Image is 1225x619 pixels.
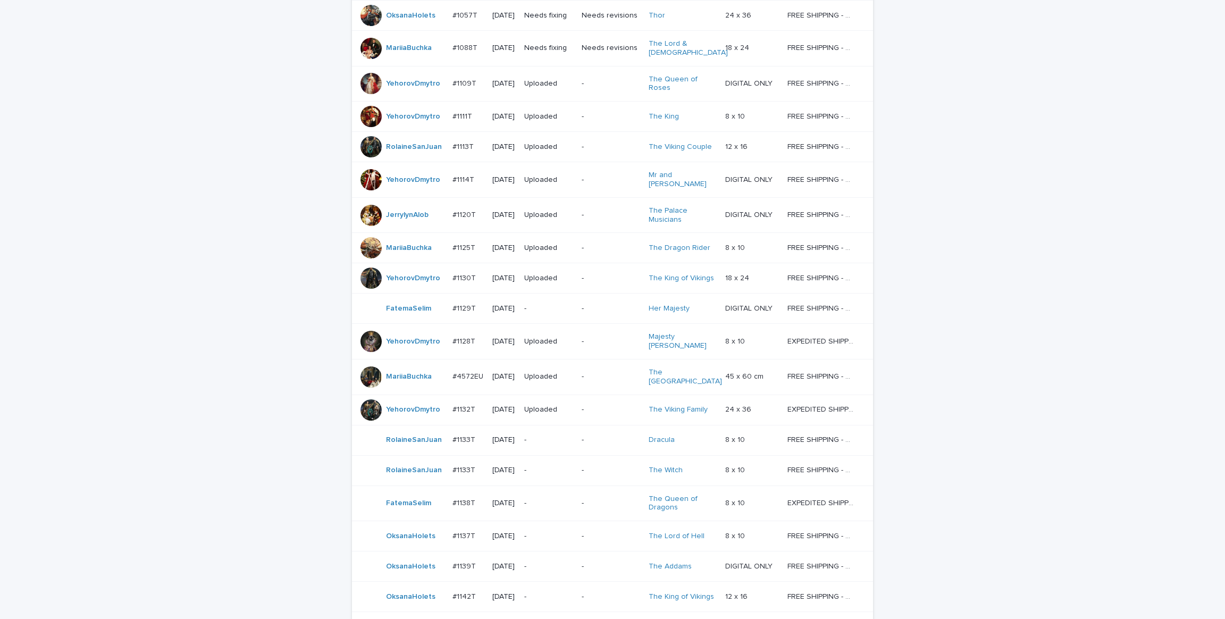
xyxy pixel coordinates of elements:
[386,405,440,414] a: YehorovDmytro
[386,499,431,508] a: FatemaSelim
[725,433,747,445] p: 8 x 10
[725,41,751,53] p: 18 x 24
[582,405,640,414] p: -
[386,592,435,601] a: OksanaHolets
[582,112,640,121] p: -
[352,486,873,521] tr: FatemaSelim #1138T#1138T [DATE]--The Queen of Dragons 8 x 108 x 10 EXPEDITED SHIPPING - preview i...
[649,532,704,541] a: The Lord of Hell
[524,372,573,381] p: Uploaded
[582,337,640,346] p: -
[725,530,747,541] p: 8 x 10
[725,173,775,185] p: DIGITAL ONLY
[452,497,477,508] p: #1138T
[386,244,432,253] a: MariiaBuchka
[787,560,856,571] p: FREE SHIPPING - preview in 1-2 business days, after your approval delivery will take 5-10 b.d.
[649,495,715,513] a: The Queen of Dragons
[524,274,573,283] p: Uploaded
[492,337,515,346] p: [DATE]
[452,370,485,381] p: #4572EU
[649,274,714,283] a: The King of Vikings
[524,532,573,541] p: -
[524,211,573,220] p: Uploaded
[452,241,477,253] p: #1125T
[649,332,715,350] a: Majesty [PERSON_NAME]
[725,560,775,571] p: DIGITAL ONLY
[582,11,640,20] p: Needs revisions
[582,466,640,475] p: -
[649,244,710,253] a: The Dragon Rider
[492,304,515,313] p: [DATE]
[452,560,478,571] p: #1139T
[452,302,478,313] p: #1129T
[524,436,573,445] p: -
[649,112,679,121] a: The King
[386,466,442,475] a: RolaineSanJuan
[452,77,479,88] p: #1109T
[787,41,856,53] p: FREE SHIPPING - preview in 1-2 business days, after your approval delivery will take 5-10 b.d.
[452,464,477,475] p: #1133T
[352,30,873,66] tr: MariiaBuchka #1088T#1088T [DATE]Needs fixingNeeds revisionsThe Lord & [DEMOGRAPHIC_DATA] 18 x 241...
[582,304,640,313] p: -
[649,39,728,57] a: The Lord & [DEMOGRAPHIC_DATA]
[582,372,640,381] p: -
[352,233,873,263] tr: MariiaBuchka #1125T#1125T [DATE]Uploaded-The Dragon Rider 8 x 108 x 10 FREE SHIPPING - preview in...
[352,551,873,582] tr: OksanaHolets #1139T#1139T [DATE]--The Addams DIGITAL ONLYDIGITAL ONLY FREE SHIPPING - preview in ...
[452,140,476,152] p: #1113T
[492,11,515,20] p: [DATE]
[352,197,873,233] tr: JerrylynAlob #1120T#1120T [DATE]Uploaded-The Palace Musicians DIGITAL ONLYDIGITAL ONLY FREE SHIPP...
[452,590,478,601] p: #1142T
[582,211,640,220] p: -
[524,79,573,88] p: Uploaded
[524,337,573,346] p: Uploaded
[787,335,856,346] p: EXPEDITED SHIPPING - preview in 1 business day; delivery up to 5 business days after your approval.
[725,241,747,253] p: 8 x 10
[352,582,873,612] tr: OksanaHolets #1142T#1142T [DATE]--The King of Vikings 12 x 1612 x 16 FREE SHIPPING - preview in 1...
[787,590,856,601] p: FREE SHIPPING - preview in 1-2 business days, after your approval delivery will take 5-10 b.d.
[787,110,856,121] p: FREE SHIPPING - preview in 1-2 business days, after your approval delivery will take 5-10 b.d.
[524,112,573,121] p: Uploaded
[787,530,856,541] p: FREE SHIPPING - preview in 1-2 business days, after your approval delivery will take 5-10 b.d.
[452,173,476,185] p: #1114T
[524,562,573,571] p: -
[524,244,573,253] p: Uploaded
[787,9,856,20] p: FREE SHIPPING - preview in 1-2 business days, after your approval delivery will take 5-10 b.d.
[492,405,515,414] p: [DATE]
[492,143,515,152] p: [DATE]
[725,497,747,508] p: 8 x 10
[582,274,640,283] p: -
[787,370,856,381] p: FREE SHIPPING - preview in 1-2 business days, after your approval delivery will take 5-10 busines...
[725,590,750,601] p: 12 x 16
[649,562,692,571] a: The Addams
[582,532,640,541] p: -
[725,272,751,283] p: 18 x 24
[582,175,640,185] p: -
[649,171,715,189] a: Mr and [PERSON_NAME]
[524,11,573,20] p: Needs fixing
[386,304,431,313] a: FatemaSelim
[386,337,440,346] a: YehorovDmytro
[787,497,856,508] p: EXPEDITED SHIPPING - preview in 1 business day; delivery up to 5 business days after your approval.
[452,433,477,445] p: #1133T
[386,562,435,571] a: OksanaHolets
[352,132,873,162] tr: RolaineSanJuan #1113T#1113T [DATE]Uploaded-The Viking Couple 12 x 1612 x 16 FREE SHIPPING - previ...
[492,211,515,220] p: [DATE]
[492,562,515,571] p: [DATE]
[352,455,873,486] tr: RolaineSanJuan #1133T#1133T [DATE]--The Witch 8 x 108 x 10 FREE SHIPPING - preview in 1-2 busines...
[649,436,675,445] a: Dracula
[452,9,480,20] p: #1057T
[649,206,715,224] a: The Palace Musicians
[582,436,640,445] p: -
[787,433,856,445] p: FREE SHIPPING - preview in 1-2 business days, after your approval delivery will take 5-10 b.d.
[524,44,573,53] p: Needs fixing
[582,79,640,88] p: -
[386,372,432,381] a: MariiaBuchka
[352,425,873,455] tr: RolaineSanJuan #1133T#1133T [DATE]--Dracula 8 x 108 x 10 FREE SHIPPING - preview in 1-2 business ...
[386,436,442,445] a: RolaineSanJuan
[582,44,640,53] p: Needs revisions
[352,395,873,425] tr: YehorovDmytro #1132T#1132T [DATE]Uploaded-The Viking Family 24 x 3624 x 36 EXPEDITED SHIPPING - p...
[725,302,775,313] p: DIGITAL ONLY
[725,77,775,88] p: DIGITAL ONLY
[524,175,573,185] p: Uploaded
[649,466,683,475] a: The Witch
[386,112,440,121] a: YehorovDmytro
